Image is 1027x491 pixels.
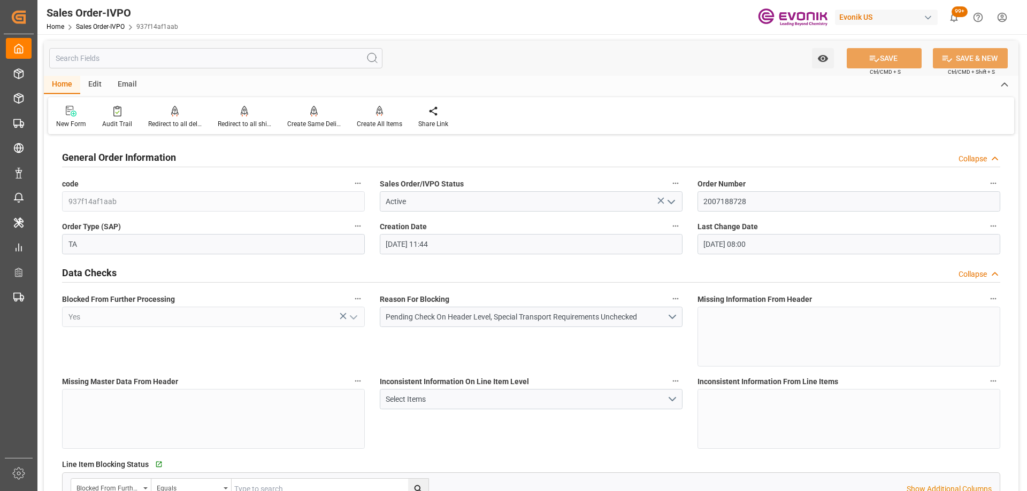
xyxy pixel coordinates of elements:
[952,6,968,17] span: 99+
[49,48,382,68] input: Search Fields
[386,394,666,405] div: Select Items
[942,5,966,29] button: show 100 new notifications
[80,76,110,94] div: Edit
[698,294,812,305] span: Missing Information From Header
[966,5,990,29] button: Help Center
[933,48,1008,68] button: SAVE & NEW
[986,292,1000,306] button: Missing Information From Header
[835,10,938,25] div: Evonik US
[986,176,1000,190] button: Order Number
[380,376,529,387] span: Inconsistent Information On Line Item Level
[344,309,361,325] button: open menu
[62,294,175,305] span: Blocked From Further Processing
[380,178,464,190] span: Sales Order/IVPO Status
[218,119,271,129] div: Redirect to all shipments
[62,150,176,165] h2: General Order Information
[76,23,125,30] a: Sales Order-IVPO
[698,221,758,232] span: Last Change Date
[669,374,683,388] button: Inconsistent Information On Line Item Level
[662,193,678,210] button: open menu
[380,234,683,254] input: MM-DD-YYYY HH:MM
[698,178,746,190] span: Order Number
[812,48,834,68] button: open menu
[62,178,79,190] span: code
[418,119,448,129] div: Share Link
[62,459,149,470] span: Line Item Blocking Status
[698,234,1000,254] input: MM-DD-YYYY HH:MM
[357,119,402,129] div: Create All Items
[351,219,365,233] button: Order Type (SAP)
[698,376,838,387] span: Inconsistent Information From Line Items
[44,76,80,94] div: Home
[62,376,178,387] span: Missing Master Data From Header
[102,119,132,129] div: Audit Trail
[47,23,64,30] a: Home
[56,119,86,129] div: New Form
[148,119,202,129] div: Redirect to all deliveries
[62,221,121,232] span: Order Type (SAP)
[380,221,427,232] span: Creation Date
[351,176,365,190] button: code
[669,292,683,306] button: Reason For Blocking
[110,76,145,94] div: Email
[959,269,987,280] div: Collapse
[47,5,178,21] div: Sales Order-IVPO
[986,374,1000,388] button: Inconsistent Information From Line Items
[835,7,942,27] button: Evonik US
[669,219,683,233] button: Creation Date
[351,374,365,388] button: Missing Master Data From Header
[948,68,995,76] span: Ctrl/CMD + Shift + S
[959,153,987,165] div: Collapse
[986,219,1000,233] button: Last Change Date
[380,389,683,409] button: open menu
[287,119,341,129] div: Create Same Delivery Date
[380,307,683,327] button: open menu
[870,68,901,76] span: Ctrl/CMD + S
[380,294,449,305] span: Reason For Blocking
[386,311,666,323] div: Pending Check On Header Level, Special Transport Requirements Unchecked
[62,266,117,280] h2: Data Checks
[669,176,683,190] button: Sales Order/IVPO Status
[847,48,922,68] button: SAVE
[351,292,365,306] button: Blocked From Further Processing
[758,8,827,27] img: Evonik-brand-mark-Deep-Purple-RGB.jpeg_1700498283.jpeg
